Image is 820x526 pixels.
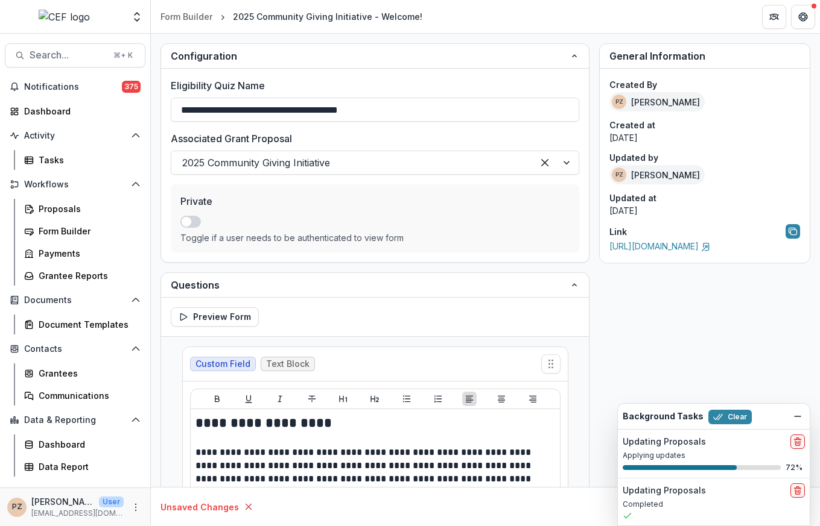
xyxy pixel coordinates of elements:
div: Communications [39,389,136,402]
button: Copy link to form [786,224,800,239]
button: Notifications375 [5,77,145,96]
div: ⌘ + K [111,49,135,62]
button: Get Help [791,5,815,29]
a: Communications [19,386,145,405]
span: Text Block [266,359,310,369]
div: Priscilla Zamora [12,503,22,511]
a: Dashboard [5,101,145,121]
h2: Updating Proposals [623,486,706,496]
button: Italicize [273,392,287,406]
p: [DATE] [609,204,800,217]
button: Ordered List [431,392,445,406]
span: Contacts [24,344,126,354]
button: Bold [210,392,224,406]
label: Eligibility Quiz Name [171,78,572,93]
button: Clear [708,410,752,424]
span: Configuration [171,49,570,63]
p: Updated by [609,151,800,164]
button: Questions [161,273,589,297]
a: Grantee Reports [19,266,145,286]
p: [EMAIL_ADDRESS][DOMAIN_NAME] [31,508,124,519]
span: Workflows [24,180,126,190]
div: Priscilla Zamora [615,172,623,178]
button: Move field [541,354,561,374]
span: Notifications [24,82,122,92]
button: Heading 2 [367,392,382,406]
span: 375 [122,81,141,93]
a: [URL][DOMAIN_NAME] [609,241,711,251]
div: Grantees [39,367,136,380]
button: Partners [762,5,786,29]
p: Created at [609,119,800,131]
img: CEF logo [39,10,90,24]
label: Private [180,194,562,208]
div: Form Builder [39,225,136,237]
a: Data Report [19,457,145,477]
button: Align Left [462,392,477,406]
div: Form Builder [161,10,212,23]
button: delete [790,434,805,449]
p: [DATE] [609,131,800,144]
button: Underline [241,392,256,406]
p: Completed [623,499,805,510]
button: Open Documents [5,290,145,310]
span: Search... [30,49,106,61]
div: Dashboard [24,105,136,117]
button: More [129,500,143,515]
div: Grantee Reports [39,269,136,282]
h2: Updating Proposals [623,437,706,447]
div: Configuration [161,68,589,262]
nav: breadcrumb [156,8,427,25]
button: Heading 1 [336,392,351,406]
div: Priscilla Zamora [615,99,623,105]
a: Grantees [19,363,145,383]
a: Form Builder [156,8,217,25]
div: Data Report [39,460,136,473]
span: Activity [24,131,126,141]
a: Document Templates [19,315,145,334]
button: Open Activity [5,126,145,145]
p: Link [609,225,627,238]
a: Dashboard [19,434,145,454]
span: Custom Field [195,359,250,369]
p: User [99,496,124,507]
button: Open Data & Reporting [5,410,145,430]
a: Tasks [19,150,145,170]
button: Search... [5,43,145,67]
div: Proposals [39,202,136,215]
div: Tasks [39,154,136,166]
p: Unsaved Changes [161,501,239,513]
button: Strike [305,392,319,406]
button: Preview Form [171,307,259,327]
button: Align Center [494,392,509,406]
button: Bullet List [399,392,414,406]
p: Created By [609,78,800,91]
p: 72 % [786,462,805,473]
div: Dashboard [39,438,136,451]
div: Document Templates [39,318,136,331]
button: Open Workflows [5,175,145,194]
h2: Background Tasks [623,412,704,422]
span: Questions [171,278,570,292]
div: 2025 Community Giving Initiative - Welcome! [233,10,422,23]
p: Applying updates [623,450,805,461]
a: Proposals [19,199,145,219]
a: Form Builder [19,221,145,241]
div: [PERSON_NAME] [609,165,705,184]
p: Updated at [609,192,800,204]
span: General Information [609,50,705,62]
div: [PERSON_NAME] [609,92,705,111]
div: Toggle if a user needs to be authenticated to view form [180,233,570,243]
a: Payments [19,243,145,263]
div: Payments [39,247,136,260]
span: Documents [24,295,126,305]
button: Configuration [161,44,589,68]
button: Open entity switcher [129,5,145,29]
span: Data & Reporting [24,415,126,425]
p: [PERSON_NAME] [31,495,94,508]
button: Align Right [526,392,540,406]
label: Associated Grant Proposal [171,131,572,146]
button: Open Contacts [5,339,145,358]
button: delete [790,483,805,498]
div: Clear selected options [535,153,555,172]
